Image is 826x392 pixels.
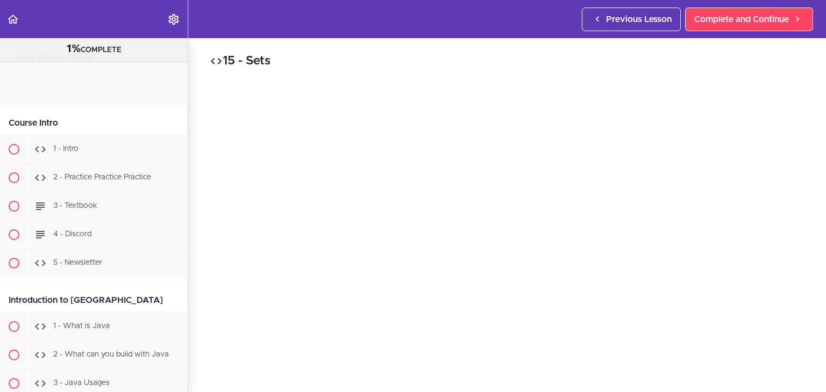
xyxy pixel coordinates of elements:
[606,13,672,26] span: Previous Lesson
[67,43,81,54] span: 1%
[53,351,169,358] span: 2 - What can you build with Java
[53,145,79,153] span: 1 - Intro
[685,8,813,31] a: Complete and Continue
[53,173,151,181] span: 2 - Practice Practice Practice
[13,42,174,56] div: COMPLETE
[53,379,110,387] span: 3 - Java Usages
[582,8,681,31] a: Previous Lesson
[167,13,180,26] svg: Settings Menu
[53,202,97,209] span: 3 - Textbook
[53,259,102,266] span: 5 - Newsletter
[53,322,110,330] span: 1 - What is Java
[53,230,91,238] span: 4 - Discord
[6,13,19,26] svg: Back to course curriculum
[694,13,789,26] span: Complete and Continue
[210,52,804,70] h2: 15 - Sets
